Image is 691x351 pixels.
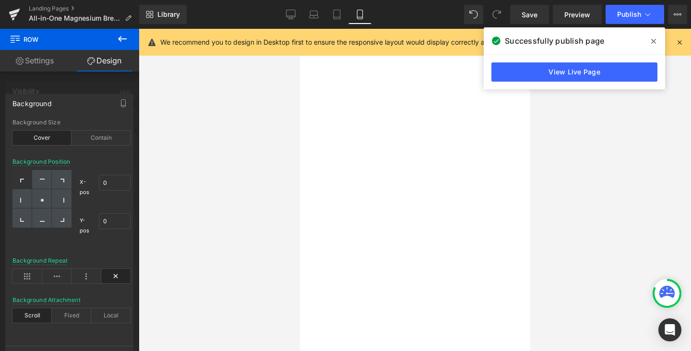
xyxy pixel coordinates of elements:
div: Background Position [12,158,70,165]
span: Y-pos [80,216,94,236]
a: Tablet [325,5,348,24]
span: Save [522,10,537,20]
span: All-in-One Magnesium Breakthrough™ Reset [29,14,121,22]
div: Contain [71,131,131,145]
a: Laptop [302,5,325,24]
div: Cover [12,131,71,145]
a: Preview [553,5,602,24]
span: X-pos [80,177,94,197]
a: Landing Pages [29,5,139,12]
div: Background [12,94,52,108]
div: Scroll [12,308,52,323]
div: Open Intercom Messenger [658,318,681,341]
div: Background Size [12,119,131,126]
div: Background Repeat [12,257,68,264]
span: Successfully publish page [505,35,604,47]
button: Redo [487,5,506,24]
button: Publish [606,5,664,24]
div: Background Attachment [12,297,81,303]
a: Desktop [279,5,302,24]
a: View Live Page [491,62,657,82]
span: Publish [617,11,641,18]
span: Preview [564,10,590,20]
a: New Library [139,5,187,24]
button: More [668,5,687,24]
a: Mobile [348,5,371,24]
span: Library [157,10,180,19]
p: We recommend you to design in Desktop first to ensure the responsive layout would display correct... [160,37,599,48]
button: Undo [464,5,483,24]
div: Fixed [52,308,91,323]
span: Row [10,29,106,50]
a: Design [70,50,139,72]
div: Local [91,308,131,323]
